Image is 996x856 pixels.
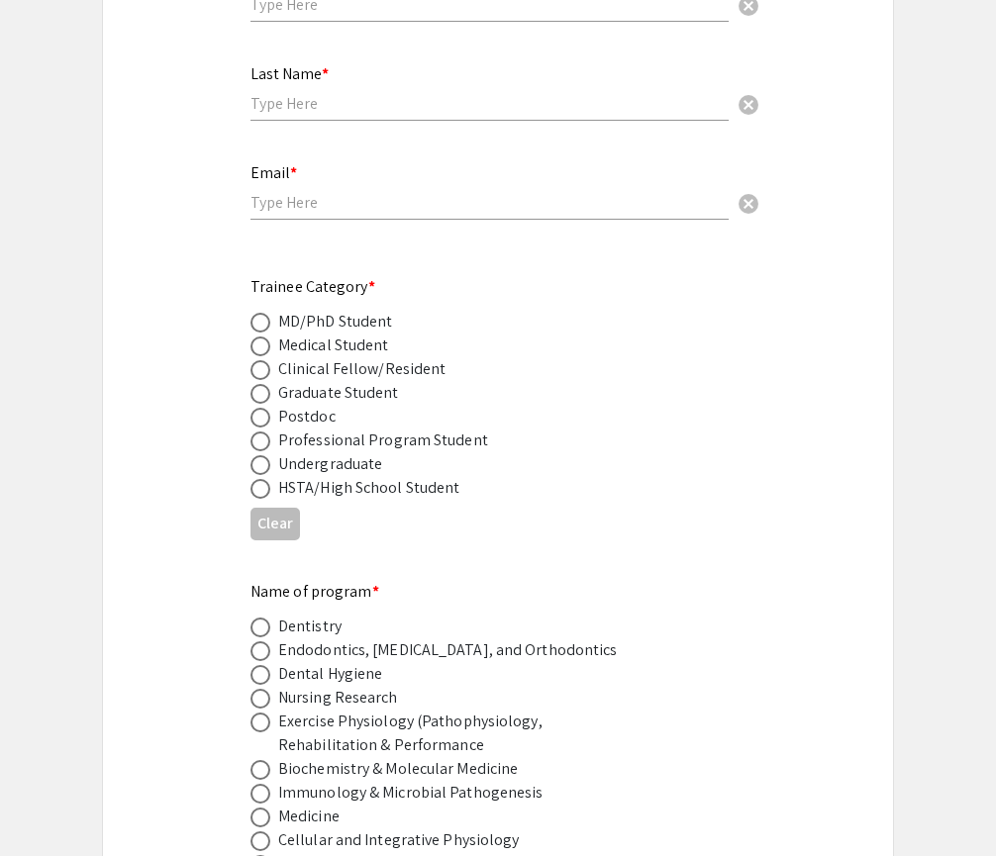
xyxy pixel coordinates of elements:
mat-label: Trainee Category [250,276,375,297]
mat-label: Last Name [250,63,329,84]
div: Professional Program Student [278,428,488,452]
div: Dentistry [278,615,342,638]
div: Cellular and Integrative Physiology [278,828,520,852]
button: Clear [729,84,768,124]
div: Nursing Research [278,686,398,710]
div: Endodontics, [MEDICAL_DATA], and Orthodontics [278,638,618,662]
span: cancel [737,192,760,216]
button: Clear [250,508,300,540]
button: Clear [729,182,768,222]
div: Postdoc [278,405,336,428]
div: Clinical Fellow/Resident [278,357,446,381]
mat-label: Name of program [250,581,379,602]
div: Biochemistry & Molecular Medicine [278,757,518,781]
input: Type Here [250,192,729,213]
input: Type Here [250,93,729,114]
div: Dental Hygiene [278,662,382,686]
div: MD/PhD Student [278,310,392,333]
div: HSTA/High School Student [278,476,459,500]
div: Medicine [278,805,340,828]
iframe: Chat [15,767,84,841]
div: Graduate Student [278,381,399,405]
span: cancel [737,93,760,117]
div: Medical Student [278,333,389,357]
mat-label: Email [250,162,297,183]
div: Exercise Physiology (Pathophysiology, Rehabilitation & Performance [278,710,625,757]
div: Undergraduate [278,452,382,476]
div: Immunology & Microbial Pathogenesis [278,781,544,805]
